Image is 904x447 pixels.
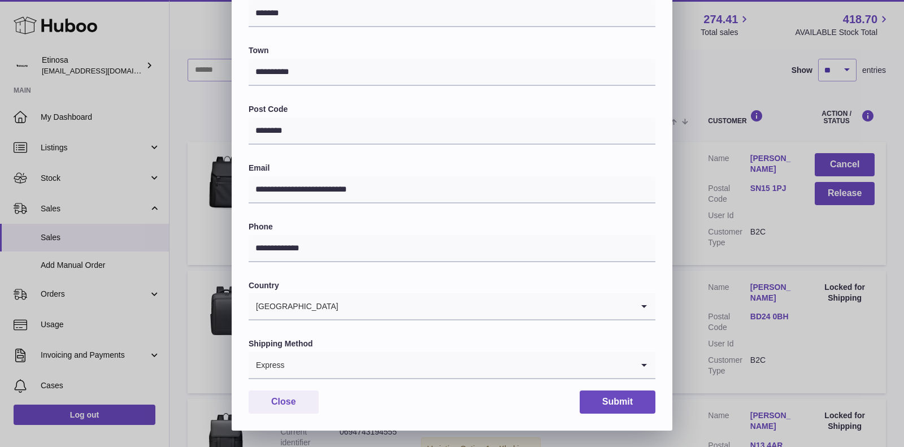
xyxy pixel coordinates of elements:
[249,338,655,349] label: Shipping Method
[249,293,339,319] span: [GEOGRAPHIC_DATA]
[249,222,655,232] label: Phone
[249,104,655,115] label: Post Code
[249,390,319,414] button: Close
[285,352,633,378] input: Search for option
[249,352,655,379] div: Search for option
[249,45,655,56] label: Town
[580,390,655,414] button: Submit
[249,280,655,291] label: Country
[249,293,655,320] div: Search for option
[249,352,285,378] span: Express
[249,163,655,173] label: Email
[339,293,633,319] input: Search for option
